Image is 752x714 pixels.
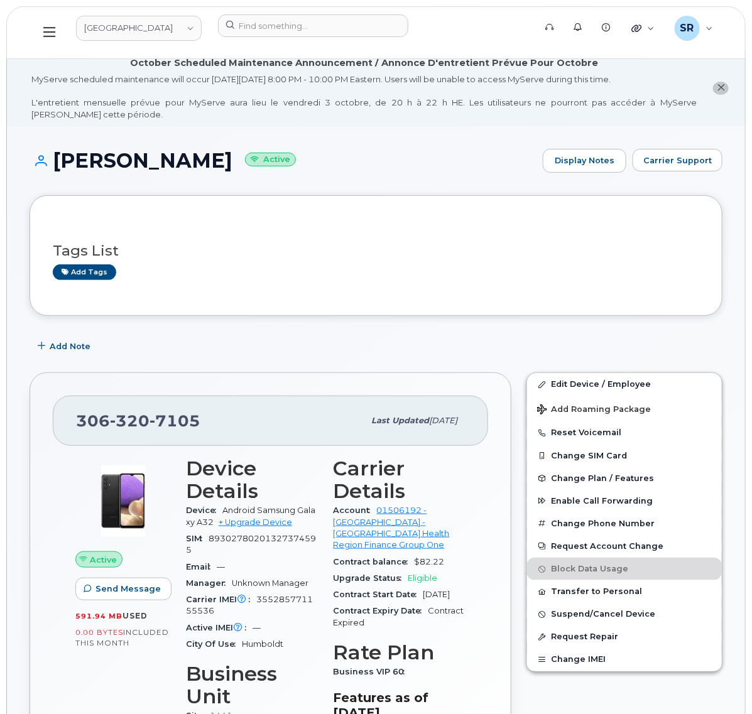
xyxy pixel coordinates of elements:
small: Active [245,153,296,167]
span: Eligible [408,573,438,583]
button: Enable Call Forwarding [527,490,722,512]
span: 89302780201327374595 [186,534,316,554]
span: Humboldt [242,639,283,649]
button: Suspend/Cancel Device [527,603,722,625]
button: Block Data Usage [527,558,722,580]
h3: Carrier Details [334,457,466,502]
span: City Of Use [186,639,242,649]
span: 591.94 MB [75,612,123,620]
h3: Rate Plan [334,641,466,664]
h1: [PERSON_NAME] [30,149,537,171]
span: Upgrade Status [334,573,408,583]
span: Unknown Manager [232,578,308,588]
span: included this month [75,627,169,648]
button: Carrier Support [633,149,722,171]
h3: Business Unit [186,663,319,708]
span: Account [334,506,377,515]
span: Contract Expiry Date [334,606,428,615]
button: Transfer to Personal [527,580,722,603]
span: Add Roaming Package [537,404,651,416]
button: Request Repair [527,625,722,648]
button: Add Roaming Package [527,396,722,421]
span: 320 [110,411,150,430]
div: October Scheduled Maintenance Announcement / Annonce D'entretient Prévue Pour Octobre [130,57,598,70]
span: used [123,611,148,620]
a: Edit Device / Employee [527,373,722,396]
span: [DATE] [423,590,450,599]
span: [DATE] [429,416,457,425]
h3: Device Details [186,457,319,502]
button: Request Account Change [527,535,722,558]
span: Enable Call Forwarding [551,496,653,506]
button: Change Plan / Features [527,467,722,490]
span: Carrier Support [643,154,712,166]
span: SIM [186,534,209,543]
span: Device [186,506,222,515]
button: Change IMEI [527,648,722,671]
span: Contract Start Date [334,590,423,599]
span: Manager [186,578,232,588]
span: Suspend/Cancel Device [551,610,655,619]
span: Active IMEI [186,623,253,632]
button: Send Message [75,578,172,600]
span: Change Plan / Features [551,473,654,483]
a: 01506192 - [GEOGRAPHIC_DATA] - [GEOGRAPHIC_DATA] Health Region Finance Group One [334,506,450,549]
button: Change SIM Card [527,445,722,467]
span: Add Note [50,340,90,352]
button: close notification [713,82,729,95]
span: Contract balance [334,557,415,566]
button: Add Note [30,335,101,357]
span: Last updated [371,416,429,425]
span: Email [186,562,217,571]
span: Business VIP 60 [334,667,411,676]
button: Change Phone Number [527,512,722,535]
button: Reset Voicemail [527,421,722,444]
span: 0.00 Bytes [75,628,123,637]
div: MyServe scheduled maintenance will occur [DATE][DATE] 8:00 PM - 10:00 PM Eastern. Users will be u... [31,73,697,120]
iframe: Messenger Launcher [697,659,743,705]
h3: Tags List [53,243,699,259]
span: — [253,623,261,632]
span: 7105 [150,411,200,430]
span: Send Message [95,583,161,595]
span: Carrier IMEI [186,595,256,604]
span: Android Samsung Galaxy A32 [186,506,315,526]
span: 306 [76,411,200,430]
span: $82.22 [415,557,445,566]
span: Contract Expired [334,606,464,627]
img: image20231002-4137094-18d7m3p.jpeg [85,463,161,539]
span: — [217,562,225,571]
a: + Upgrade Device [219,517,292,527]
a: Add tags [53,264,116,280]
a: Display Notes [543,149,626,173]
span: Active [90,554,117,566]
